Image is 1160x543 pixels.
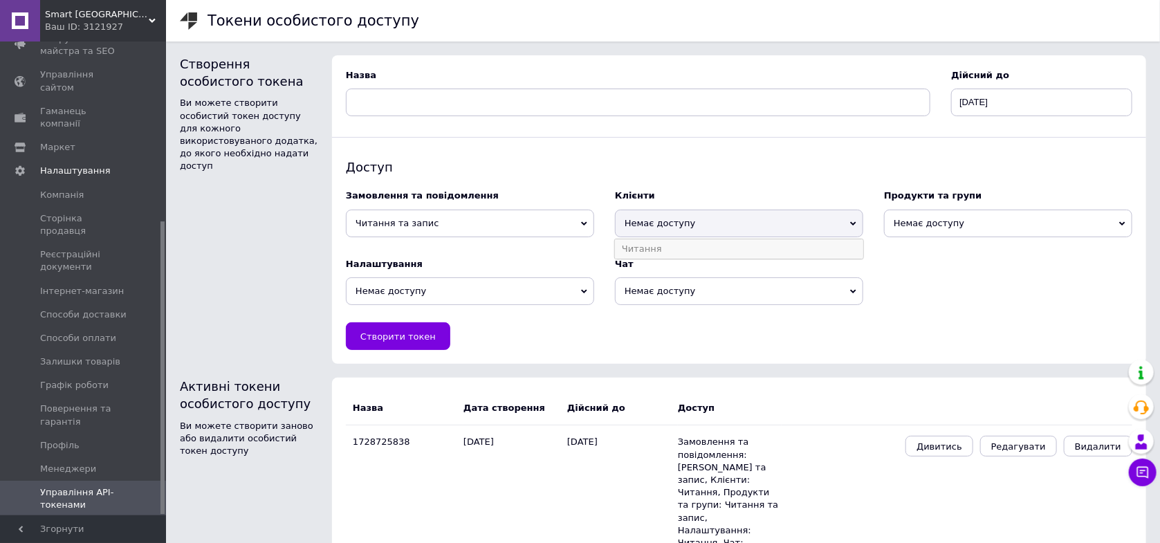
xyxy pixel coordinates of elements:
span: Налаштування [40,165,111,177]
span: Клієнти [615,190,655,201]
button: Створити токен [346,322,450,350]
span: Способи оплати [40,332,116,344]
span: Назва [346,70,376,80]
span: Створити токен [360,331,436,342]
span: Управління сайтом [40,68,128,93]
span: Активні токени особистого доступу [180,379,311,411]
span: Немає доступу [346,277,594,305]
span: Способи доставки [40,309,127,321]
span: Компанія [40,189,84,201]
span: Видалити [1075,441,1121,452]
span: Профіль [40,439,80,452]
span: Сторінка продавця [40,212,128,237]
td: Дійсний до [560,392,678,425]
td: Дата створення [463,392,560,425]
span: Реєстраційні документи [40,248,128,273]
span: Створення особистого токена [180,57,304,89]
div: Ваш ID: 3121927 [45,21,166,33]
span: Менеджери [40,463,96,475]
span: Налаштування [346,259,423,269]
span: Читання та запис [346,210,594,237]
button: Чат з покупцем [1129,459,1157,486]
span: Немає доступу [615,277,863,305]
span: Управління API-токенами [40,486,128,511]
td: Доступ [678,392,782,425]
span: Графік роботи [40,379,109,392]
span: Інтернет-магазин [40,285,124,297]
span: Маркет [40,141,75,154]
span: Дивитись [917,441,962,452]
span: Продукти та групи [884,190,982,201]
button: Дивитись [905,436,973,457]
span: Інструменти веб-майстра та SEO [40,33,128,57]
span: Дійсний до [951,70,1009,80]
span: Ви можете створити особистий токен доступу для кожного використовуваного додатка, до якого необхі... [180,98,317,171]
h1: Токени особистого доступу [208,12,419,29]
span: Редагувати [991,441,1046,452]
span: Доступ [346,160,393,174]
li: Читання [615,239,863,259]
span: Гаманець компанії [40,105,128,130]
span: Чат [615,259,634,269]
span: Залишки товарів [40,356,120,368]
span: Замовлення та повідомлення [346,190,499,201]
span: Повернення та гарантія [40,403,128,427]
td: Назва [346,392,463,425]
span: Smart City Mall [45,8,149,21]
span: Ви можете створити заново або видалити особистий токен доступу [180,421,313,456]
button: Редагувати [980,436,1057,457]
button: Видалити [1064,436,1132,457]
span: Немає доступу [884,210,1132,237]
span: Немає доступу [615,210,863,237]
